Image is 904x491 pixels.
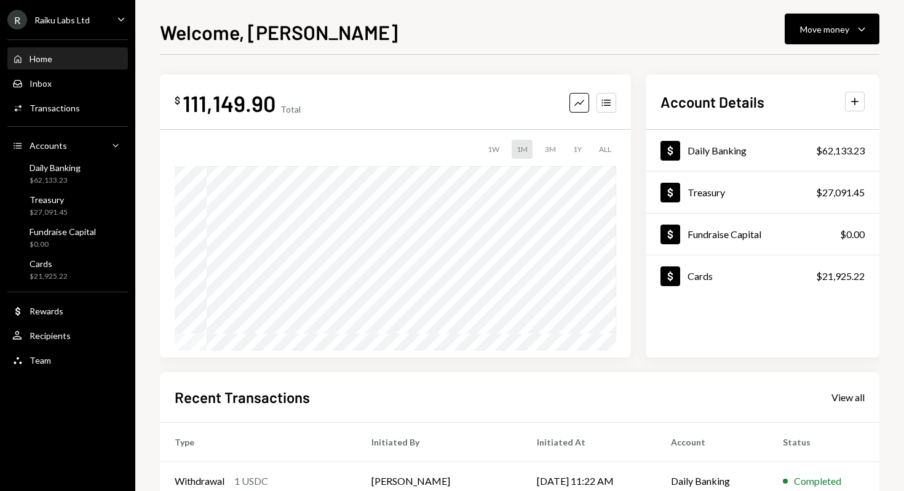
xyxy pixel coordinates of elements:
[7,349,128,371] a: Team
[175,94,180,106] div: $
[646,172,879,213] a: Treasury$27,091.45
[7,134,128,156] a: Accounts
[7,324,128,346] a: Recipients
[594,140,616,159] div: ALL
[160,422,357,461] th: Type
[7,10,27,30] div: R
[160,20,398,44] h1: Welcome, [PERSON_NAME]
[831,390,865,404] a: View all
[30,271,68,282] div: $21,925.22
[183,89,276,117] div: 111,149.90
[646,130,879,171] a: Daily Banking$62,133.23
[568,140,587,159] div: 1Y
[30,306,63,316] div: Rewards
[512,140,533,159] div: 1M
[7,255,128,284] a: Cards$21,925.22
[785,14,879,44] button: Move money
[816,185,865,200] div: $27,091.45
[688,186,725,198] div: Treasury
[30,162,81,173] div: Daily Banking
[522,422,657,461] th: Initiated At
[30,239,96,250] div: $0.00
[7,97,128,119] a: Transactions
[175,387,310,407] h2: Recent Transactions
[688,145,747,156] div: Daily Banking
[234,474,268,489] div: 1 USDC
[30,103,80,113] div: Transactions
[816,143,865,158] div: $62,133.23
[30,54,52,64] div: Home
[540,140,561,159] div: 3M
[30,140,67,151] div: Accounts
[800,23,849,36] div: Move money
[30,78,52,89] div: Inbox
[30,258,68,269] div: Cards
[794,474,841,489] div: Completed
[30,226,96,237] div: Fundraise Capital
[7,72,128,94] a: Inbox
[688,270,713,282] div: Cards
[7,47,128,70] a: Home
[816,269,865,284] div: $21,925.22
[175,474,224,489] div: Withdrawal
[30,207,68,218] div: $27,091.45
[357,422,522,461] th: Initiated By
[280,104,301,114] div: Total
[7,191,128,220] a: Treasury$27,091.45
[688,228,761,240] div: Fundraise Capital
[660,92,764,112] h2: Account Details
[646,214,879,255] a: Fundraise Capital$0.00
[646,255,879,297] a: Cards$21,925.22
[840,227,865,242] div: $0.00
[7,223,128,252] a: Fundraise Capital$0.00
[30,194,68,205] div: Treasury
[656,422,768,461] th: Account
[30,330,71,341] div: Recipients
[7,159,128,188] a: Daily Banking$62,133.23
[483,140,504,159] div: 1W
[831,391,865,404] div: View all
[7,300,128,322] a: Rewards
[30,355,51,365] div: Team
[768,422,879,461] th: Status
[30,175,81,186] div: $62,133.23
[34,15,90,25] div: Raiku Labs Ltd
